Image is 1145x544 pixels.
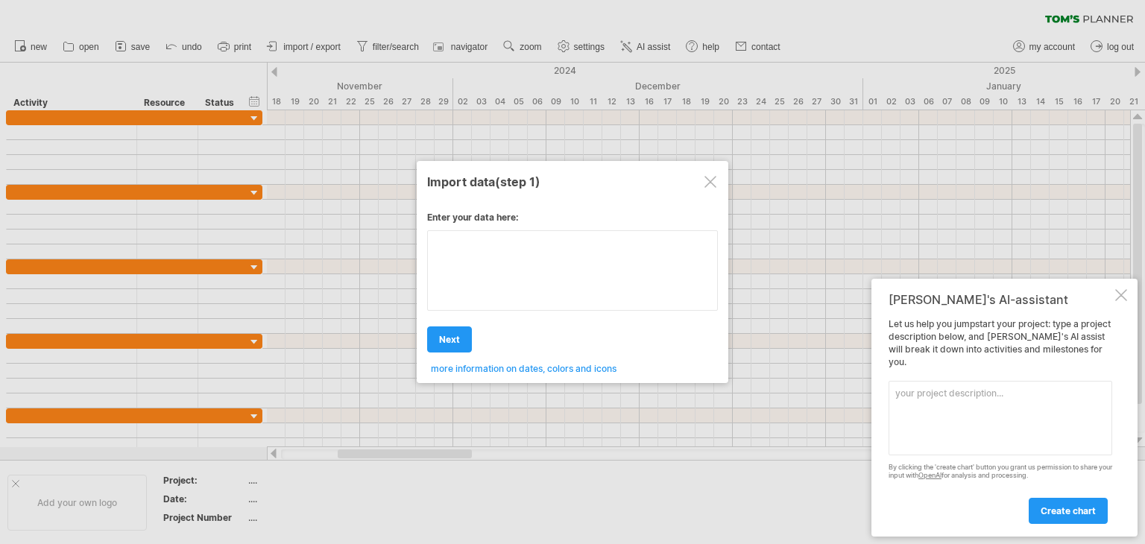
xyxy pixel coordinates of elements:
[918,471,941,479] a: OpenAI
[427,212,718,230] div: Enter your data here:
[889,464,1112,480] div: By clicking the 'create chart' button you grant us permission to share your input with for analys...
[439,334,460,345] span: next
[427,168,718,194] div: Import data
[427,326,472,352] a: next
[889,292,1112,307] div: [PERSON_NAME]'s AI-assistant
[1041,505,1096,516] span: create chart
[431,363,616,374] span: more information on dates, colors and icons
[889,318,1112,523] div: Let us help you jumpstart your project: type a project description below, and [PERSON_NAME]'s AI ...
[1029,498,1108,524] a: create chart
[495,174,540,189] span: (step 1)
